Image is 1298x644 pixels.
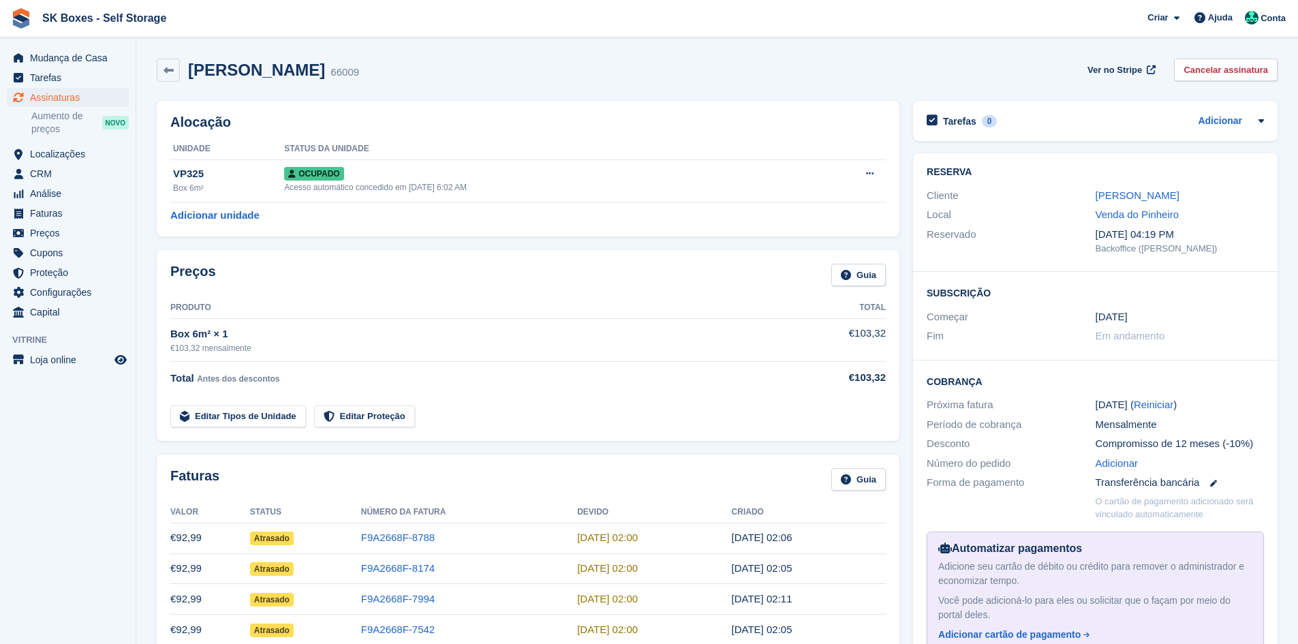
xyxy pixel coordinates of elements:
[831,468,886,491] a: Guia
[7,204,129,223] a: menu
[250,624,294,637] span: Atrasado
[927,475,1095,491] div: Forma de pagamento
[1096,227,1264,243] div: [DATE] 04:19 PM
[1096,397,1264,413] div: [DATE] ( )
[943,115,976,127] h2: Tarefas
[1096,475,1264,491] div: Transferência bancária
[31,110,102,136] span: Aumento de preços
[284,181,804,194] div: Acesso automático concedido em [DATE] 6:02 AM
[284,138,804,160] th: Status da unidade
[7,283,129,302] a: menu
[927,397,1095,413] div: Próxima fatura
[938,559,1252,588] div: Adicione seu cartão de débito ou crédito para remover o administrador e economizar tempo.
[7,68,129,87] a: menu
[361,502,577,523] th: Número da fatura
[170,502,250,523] th: Valor
[1261,12,1286,25] span: Conta
[927,207,1095,223] div: Local
[577,624,638,635] time: 2025-06-02 01:00:00 UTC
[7,88,129,107] a: menu
[112,352,129,368] a: Loja de pré-visualização
[284,167,343,181] span: Ocupado
[927,167,1264,178] h2: Reserva
[170,138,284,160] th: Unidade
[577,502,731,523] th: Devido
[577,532,638,543] time: 2025-09-02 01:00:00 UTC
[927,374,1264,388] h2: Cobrança
[170,326,792,342] div: Box 6m² × 1
[732,532,792,543] time: 2025-09-01 01:06:33 UTC
[1245,11,1258,25] img: SK Boxes - Comercial
[173,182,284,194] div: Box 6m²
[7,164,129,183] a: menu
[170,523,250,553] td: €92,99
[30,303,112,322] span: Capital
[1096,242,1264,256] div: Backoffice ([PERSON_NAME])
[927,417,1095,433] div: Período de cobrança
[1096,330,1165,341] span: Em andamento
[1087,63,1142,77] span: Ver no Stripe
[1174,59,1278,81] a: Cancelar assinatura
[927,227,1095,256] div: Reservado
[173,166,284,182] div: VP325
[982,115,998,127] div: 0
[938,540,1252,557] div: Automatizar pagamentos
[831,264,886,286] a: Guia
[927,436,1095,452] div: Desconto
[37,7,172,29] a: SK Boxes - Self Storage
[7,263,129,282] a: menu
[170,208,260,224] a: Adicionar unidade
[7,144,129,164] a: menu
[170,468,219,491] h2: Faturas
[30,88,112,107] span: Assinaturas
[170,584,250,615] td: €92,99
[250,502,361,523] th: Status
[30,224,112,243] span: Preços
[938,628,1081,642] div: Adicionar cartão de pagamento
[577,593,638,604] time: 2025-07-02 01:00:00 UTC
[361,562,435,574] a: F9A2668F-8174
[11,8,31,29] img: stora-icon-8386f47178a22dfd0bd8f6a31ec36ba5ce8667c1dd55bd0f319d3a0aa187defe.svg
[927,456,1095,472] div: Número do pedido
[31,109,129,136] a: Aumento de preços NOVO
[170,372,194,384] span: Total
[7,184,129,203] a: menu
[938,594,1252,622] div: Você pode adicioná-lo para eles ou solicitar que o façam por meio do portal deles.
[250,532,294,545] span: Atrasado
[170,342,792,354] div: €103,32 mensalmente
[30,204,112,223] span: Faturas
[927,309,1095,325] div: Começar
[938,628,1247,642] a: Adicionar cartão de pagamento
[30,68,112,87] span: Tarefas
[30,243,112,262] span: Cupons
[12,333,136,347] span: Vitrine
[197,374,279,384] span: Antes dos descontos
[30,263,112,282] span: Proteção
[30,350,112,369] span: Loja online
[7,303,129,322] a: menu
[188,61,325,79] h2: [PERSON_NAME]
[732,624,792,635] time: 2025-06-01 01:05:37 UTC
[792,318,886,361] td: €103,32
[30,164,112,183] span: CRM
[927,188,1095,204] div: Cliente
[1096,417,1264,433] div: Mensalmente
[7,224,129,243] a: menu
[1208,11,1233,25] span: Ajuda
[732,593,792,604] time: 2025-07-01 01:11:20 UTC
[1096,189,1179,201] a: [PERSON_NAME]
[792,297,886,319] th: Total
[30,144,112,164] span: Localizações
[1096,456,1139,472] a: Adicionar
[30,48,112,67] span: Mudança de Casa
[7,350,129,369] a: menu
[170,553,250,584] td: €92,99
[577,562,638,574] time: 2025-08-02 01:00:00 UTC
[1082,59,1158,81] a: Ver no Stripe
[30,184,112,203] span: Análise
[7,48,129,67] a: menu
[1134,399,1173,410] a: Reiniciar
[7,243,129,262] a: menu
[170,405,306,428] a: Editar Tipos de Unidade
[361,532,435,543] a: F9A2668F-8788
